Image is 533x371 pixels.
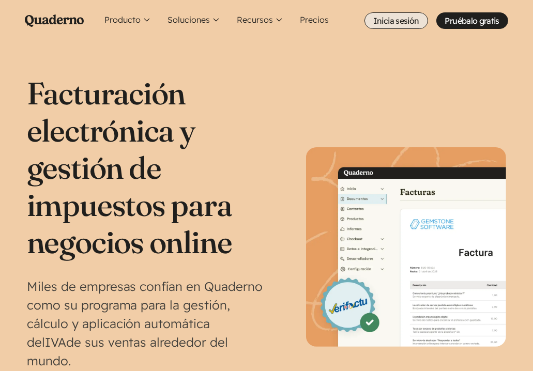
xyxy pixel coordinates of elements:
img: Interfaz de Quaderno mostrando la página Factura con el distintivo Verifactu [306,147,506,347]
abbr: Impuesto sobre el Valor Añadido [45,334,66,350]
p: Miles de empresas confían en Quaderno como su programa para la gestión, cálculo y aplicación auto... [27,277,267,370]
a: Inicia sesión [364,12,428,29]
h1: Facturación electrónica y gestión de impuestos para negocios online [27,74,267,260]
a: Pruébalo gratis [436,12,508,29]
